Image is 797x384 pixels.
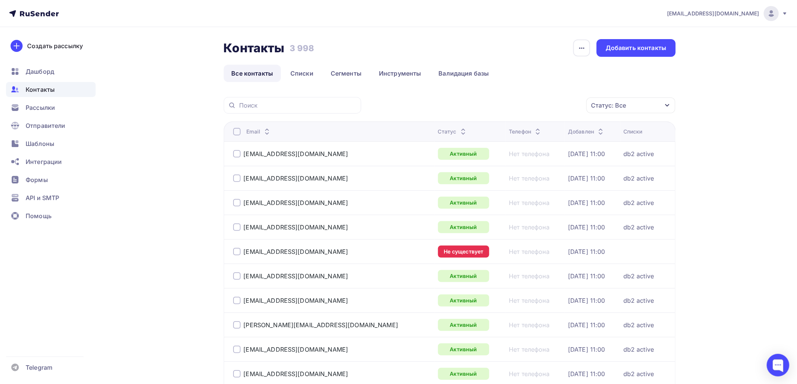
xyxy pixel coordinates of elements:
[6,82,96,97] a: Контакты
[244,297,348,304] a: [EMAIL_ADDRESS][DOMAIN_NAME]
[431,65,497,82] a: Валидация базы
[568,346,605,353] a: [DATE] 11:00
[623,321,654,329] a: db2 active
[509,175,550,182] a: Нет телефона
[623,370,654,378] a: db2 active
[667,6,788,21] a: [EMAIL_ADDRESS][DOMAIN_NAME]
[26,67,54,76] span: Дашборд
[591,101,626,110] div: Статус: Все
[438,270,489,282] a: Активный
[509,248,550,255] a: Нет телефона
[26,85,55,94] span: Контакты
[239,101,357,109] input: Поиск
[244,150,348,158] a: [EMAIL_ADDRESS][DOMAIN_NAME]
[26,121,66,130] span: Отправители
[623,175,654,182] a: db2 active
[568,175,605,182] a: [DATE] 11:00
[509,272,550,280] div: Нет телефона
[667,10,759,17] span: [EMAIL_ADDRESS][DOMAIN_NAME]
[568,321,605,329] a: [DATE] 11:00
[244,346,348,353] a: [EMAIL_ADDRESS][DOMAIN_NAME]
[438,221,489,233] a: Активный
[623,199,654,206] div: db2 active
[509,150,550,158] div: Нет телефона
[371,65,429,82] a: Инструменты
[224,41,285,56] h2: Контакты
[247,128,272,135] div: Email
[438,246,489,258] a: Не существует
[244,272,348,280] a: [EMAIL_ADDRESS][DOMAIN_NAME]
[623,150,654,158] div: db2 active
[438,172,489,184] div: Активный
[623,128,643,135] div: Списки
[509,321,550,329] a: Нет телефона
[623,272,654,280] div: db2 active
[568,223,605,231] a: [DATE] 11:00
[438,343,489,355] div: Активный
[244,199,348,206] a: [EMAIL_ADDRESS][DOMAIN_NAME]
[438,128,468,135] div: Статус
[606,44,666,52] div: Добавить контакты
[568,248,605,255] div: [DATE] 11:00
[6,64,96,79] a: Дашборд
[623,223,654,231] a: db2 active
[509,370,550,378] a: Нет телефона
[244,321,398,329] a: [PERSON_NAME][EMAIL_ADDRESS][DOMAIN_NAME]
[568,199,605,206] a: [DATE] 11:00
[26,193,59,202] span: API и SMTP
[568,272,605,280] a: [DATE] 11:00
[6,118,96,133] a: Отправители
[438,148,489,160] div: Активный
[438,294,489,307] a: Активный
[509,297,550,304] a: Нет телефона
[568,370,605,378] a: [DATE] 11:00
[244,223,348,231] div: [EMAIL_ADDRESS][DOMAIN_NAME]
[623,297,654,304] div: db2 active
[323,65,369,82] a: Сегменты
[568,150,605,158] div: [DATE] 11:00
[6,100,96,115] a: Рассылки
[586,97,676,114] button: Статус: Все
[509,128,542,135] div: Телефон
[509,346,550,353] a: Нет телефона
[623,346,654,353] a: db2 active
[509,199,550,206] div: Нет телефона
[26,139,54,148] span: Шаблоны
[244,248,348,255] a: [EMAIL_ADDRESS][DOMAIN_NAME]
[438,319,489,331] a: Активный
[568,128,605,135] div: Добавлен
[244,370,348,378] a: [EMAIL_ADDRESS][DOMAIN_NAME]
[26,157,62,166] span: Интеграции
[568,297,605,304] a: [DATE] 11:00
